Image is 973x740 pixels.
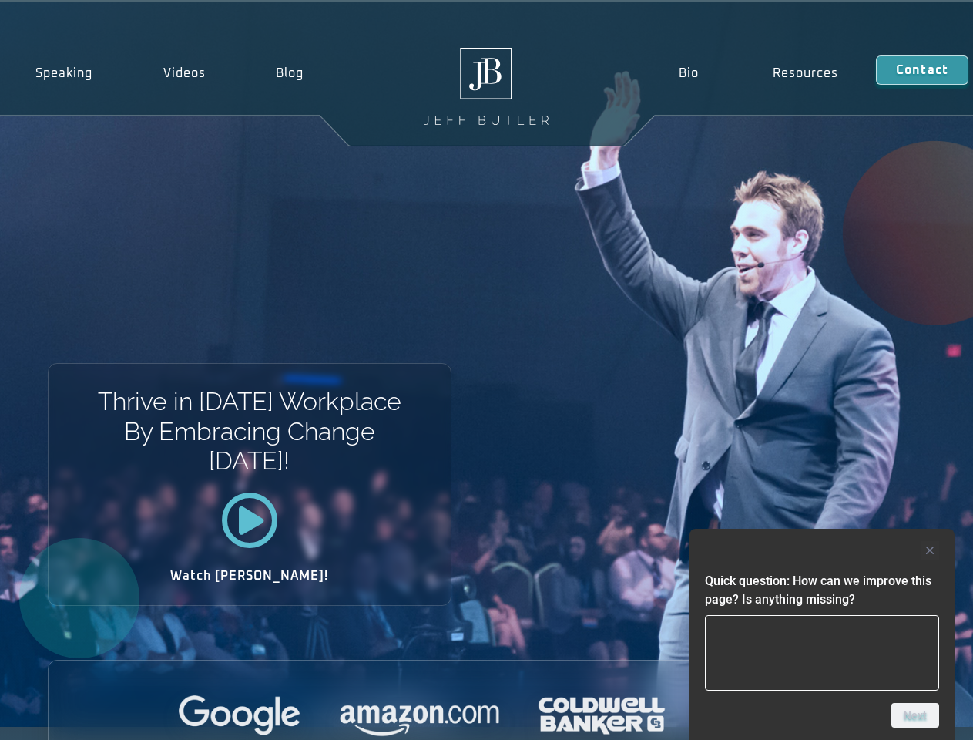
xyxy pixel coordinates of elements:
[705,615,939,691] textarea: Quick question: How can we improve this page? Is anything missing?
[641,55,736,91] a: Bio
[891,703,939,728] button: Next question
[896,64,948,76] span: Contact
[876,55,968,85] a: Contact
[240,55,339,91] a: Blog
[921,541,939,560] button: Hide survey
[102,570,397,582] h2: Watch [PERSON_NAME]!
[128,55,241,91] a: Videos
[736,55,876,91] a: Resources
[705,541,939,728] div: Quick question: How can we improve this page? Is anything missing?
[96,387,402,476] h1: Thrive in [DATE] Workplace By Embracing Change [DATE]!
[641,55,875,91] nav: Menu
[705,572,939,609] h2: Quick question: How can we improve this page? Is anything missing?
